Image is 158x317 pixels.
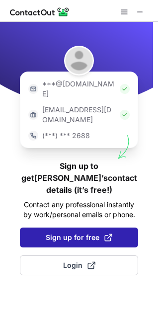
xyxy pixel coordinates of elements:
[20,200,138,220] p: Contact any professional instantly by work/personal emails or phone.
[42,79,116,99] p: ***@[DOMAIN_NAME]
[64,46,94,76] img: Daniel Park
[120,110,130,120] img: Check Icon
[120,84,130,94] img: Check Icon
[28,110,38,120] img: https://contactout.com/extension/app/static/media/login-work-icon.638a5007170bc45168077fde17b29a1...
[63,260,95,270] span: Login
[42,105,116,125] p: [EMAIL_ADDRESS][DOMAIN_NAME]
[28,84,38,94] img: https://contactout.com/extension/app/static/media/login-email-icon.f64bce713bb5cd1896fef81aa7b14a...
[28,131,38,141] img: https://contactout.com/extension/app/static/media/login-phone-icon.bacfcb865e29de816d437549d7f4cb...
[20,228,138,247] button: Sign up for free
[10,6,70,18] img: ContactOut v5.3.10
[20,160,138,196] h1: Sign up to get [PERSON_NAME]’s contact details (it’s free!)
[20,255,138,275] button: Login
[46,233,112,242] span: Sign up for free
